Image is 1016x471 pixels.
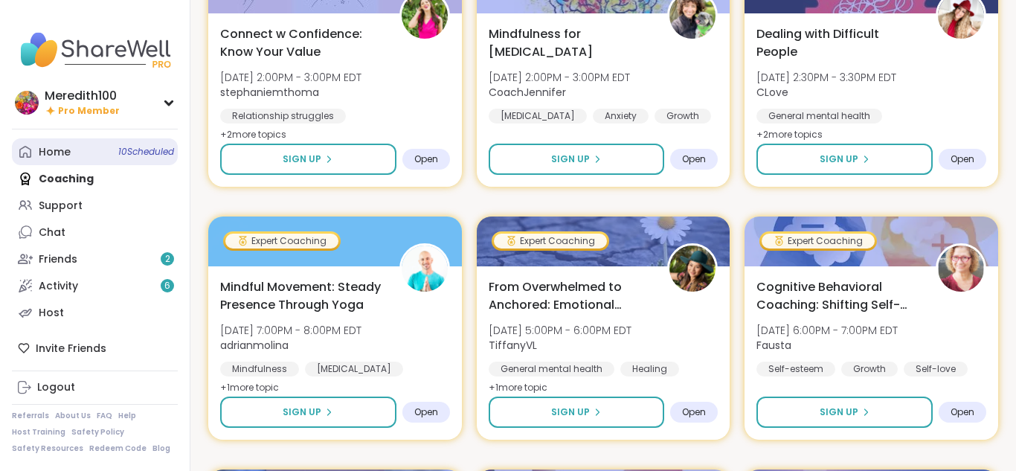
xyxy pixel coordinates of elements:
div: Healing [620,362,679,377]
div: Relationship struggles [220,109,346,124]
span: Mindful Movement: Steady Presence Through Yoga [220,278,383,314]
span: Sign Up [820,153,858,166]
a: Home10Scheduled [12,138,178,165]
span: Mindfulness for [MEDICAL_DATA] [489,25,652,61]
b: Fausta [756,338,791,353]
span: Sign Up [820,406,858,419]
button: Sign Up [756,397,933,428]
div: Invite Friends [12,335,178,362]
div: Self-esteem [756,362,835,377]
img: Fausta [938,246,984,292]
span: Sign Up [283,406,321,419]
div: Expert Coaching [225,234,338,249]
a: Host Training [12,427,65,438]
div: General mental health [489,362,614,377]
a: Referrals [12,411,49,421]
span: 6 [164,280,170,292]
span: Open [682,153,706,165]
span: [DATE] 2:30PM - 3:30PM EDT [756,70,896,85]
span: Sign Up [551,406,590,419]
b: CLove [756,85,788,100]
span: Sign Up [283,153,321,166]
span: Pro Member [58,105,120,118]
div: Growth [655,109,711,124]
a: Logout [12,374,178,401]
a: Activity6 [12,272,178,299]
div: Mindfulness [220,362,299,377]
span: Dealing with Difficult People [756,25,919,61]
span: Open [682,406,706,418]
div: [MEDICAL_DATA] [305,362,403,377]
img: TiffanyVL [669,246,716,292]
div: Friends [39,252,77,267]
div: Self-love [904,362,968,377]
a: Host [12,299,178,326]
span: Open [951,153,974,165]
a: About Us [55,411,91,421]
img: ShareWell Nav Logo [12,24,178,76]
img: adrianmolina [402,246,448,292]
span: 10 Scheduled [118,146,174,158]
div: Growth [841,362,898,377]
span: Sign Up [551,153,590,166]
button: Sign Up [220,397,396,428]
span: [DATE] 6:00PM - 7:00PM EDT [756,323,898,338]
button: Sign Up [489,144,665,175]
a: Blog [152,443,170,454]
a: Safety Resources [12,443,83,454]
span: From Overwhelmed to Anchored: Emotional Regulation [489,278,652,314]
div: Anxiety [593,109,649,124]
a: Help [118,411,136,421]
a: Safety Policy [71,427,124,438]
div: Home [39,145,71,160]
div: Host [39,306,64,321]
span: Open [414,153,438,165]
div: Logout [37,380,75,395]
span: [DATE] 2:00PM - 3:00PM EDT [489,70,630,85]
a: Friends2 [12,246,178,272]
b: adrianmolina [220,338,289,353]
span: [DATE] 5:00PM - 6:00PM EDT [489,323,631,338]
span: Cognitive Behavioral Coaching: Shifting Self-Talk [756,278,919,314]
div: General mental health [756,109,882,124]
span: [DATE] 7:00PM - 8:00PM EDT [220,323,361,338]
a: Chat [12,219,178,246]
span: [DATE] 2:00PM - 3:00PM EDT [220,70,361,85]
span: 2 [165,253,170,266]
span: Connect w Confidence: Know Your Value [220,25,383,61]
div: Expert Coaching [494,234,607,249]
div: [MEDICAL_DATA] [489,109,587,124]
div: Support [39,199,83,214]
button: Sign Up [756,144,933,175]
a: FAQ [97,411,112,421]
div: Chat [39,225,65,240]
button: Sign Up [220,144,396,175]
b: CoachJennifer [489,85,566,100]
div: Meredith100 [45,88,120,104]
span: Open [951,406,974,418]
a: Redeem Code [89,443,147,454]
img: Meredith100 [15,91,39,115]
div: Expert Coaching [762,234,875,249]
b: stephaniemthoma [220,85,319,100]
span: Open [414,406,438,418]
button: Sign Up [489,397,665,428]
b: TiffanyVL [489,338,537,353]
div: Activity [39,279,78,294]
a: Support [12,192,178,219]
